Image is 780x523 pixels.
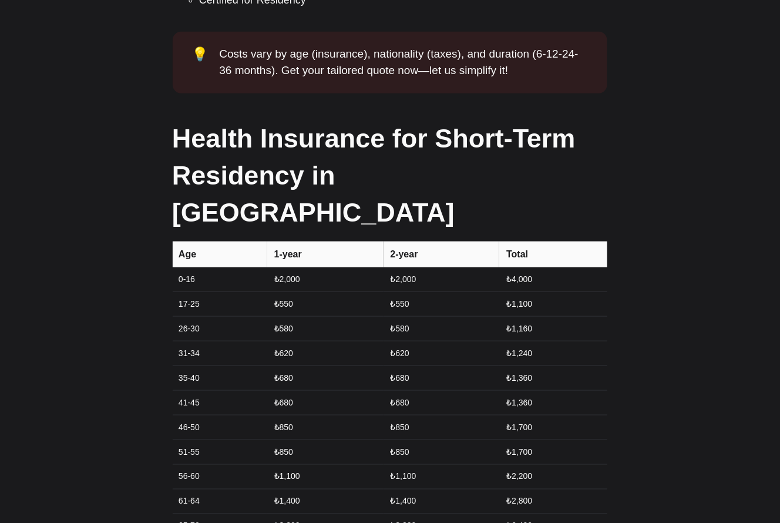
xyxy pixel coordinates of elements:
[173,464,267,489] td: 56-60
[384,390,500,415] td: ₺680
[267,440,384,464] td: ₺850
[384,415,500,440] td: ₺850
[499,242,607,267] th: Total
[384,489,500,514] td: ₺1,400
[173,366,267,390] td: 35-40
[384,267,500,292] td: ₺2,000
[499,366,607,390] td: ₺1,360
[499,464,607,489] td: ₺2,200
[191,46,219,79] div: 💡
[219,46,589,79] div: Costs vary by age (insurance), nationality (taxes), and duration (6-12-24-36 months). Get your ta...
[384,242,500,267] th: 2-year
[173,242,267,267] th: Age
[499,291,607,316] td: ₺1,100
[173,291,267,316] td: 17-25
[384,291,500,316] td: ₺550
[384,316,500,341] td: ₺580
[499,341,607,366] td: ₺1,240
[267,242,384,267] th: 1-year
[499,390,607,415] td: ₺1,360
[384,440,500,464] td: ₺850
[173,390,267,415] td: 41-45
[173,316,267,341] td: 26-30
[384,464,500,489] td: ₺1,100
[172,123,576,227] strong: Health Insurance for Short-Term Residency in [GEOGRAPHIC_DATA]
[384,366,500,390] td: ₺680
[499,440,607,464] td: ₺1,700
[499,267,607,292] td: ₺4,000
[173,440,267,464] td: 51-55
[267,316,384,341] td: ₺580
[173,415,267,440] td: 46-50
[267,464,384,489] td: ₺1,100
[267,267,384,292] td: ₺2,000
[499,415,607,440] td: ₺1,700
[384,341,500,366] td: ₺620
[173,267,267,292] td: 0-16
[173,489,267,514] td: 61-64
[267,291,384,316] td: ₺550
[267,366,384,390] td: ₺680
[267,390,384,415] td: ₺680
[267,489,384,514] td: ₺1,400
[267,341,384,366] td: ₺620
[173,341,267,366] td: 31-34
[267,415,384,440] td: ₺850
[499,316,607,341] td: ₺1,160
[499,489,607,514] td: ₺2,800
